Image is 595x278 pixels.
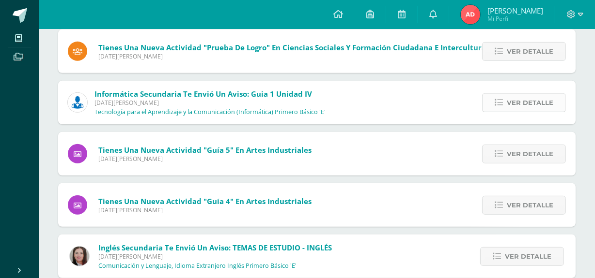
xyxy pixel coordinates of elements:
span: [DATE][PERSON_NAME] [98,252,332,261]
p: Tecnología para el Aprendizaje y la Comunicación (Informática) Primero Básico 'E' [94,108,326,116]
span: [DATE][PERSON_NAME] [98,155,312,163]
span: [DATE][PERSON_NAME] [98,52,505,60]
span: [DATE][PERSON_NAME] [98,206,312,214]
span: [PERSON_NAME] [487,6,543,15]
img: 8af0450cf43d44e38c4a1497329761f3.png [70,247,89,266]
span: Ver detalle [507,145,553,163]
span: Informática Secundaria te envió un aviso: Guia 1 Unidad IV [94,89,312,99]
span: Ver detalle [507,94,553,112]
span: Ver detalle [505,248,551,265]
span: Tienes una nueva actividad "Prueba de Logro" En Ciencias Sociales y Formación Ciudadana e Intercu... [98,43,505,52]
img: 2b36d78c5330a76a8219e346466025d2.png [461,5,480,24]
p: Comunicación y Lenguaje, Idioma Extranjero Inglés Primero Básico 'E' [98,262,297,270]
span: Ver detalle [507,43,553,60]
img: 6ed6846fa57649245178fca9fc9a58dd.png [68,93,87,112]
span: Tienes una nueva actividad "Guía 5" En Artes Industriales [98,145,312,155]
span: Ver detalle [507,196,553,214]
span: [DATE][PERSON_NAME] [94,99,326,107]
span: Mi Perfil [487,15,543,23]
span: Tienes una nueva actividad "Guía 4" En Artes Industriales [98,196,312,206]
span: Inglés Secundaria te envió un aviso: TEMAS DE ESTUDIO - INGLÉS [98,243,332,252]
